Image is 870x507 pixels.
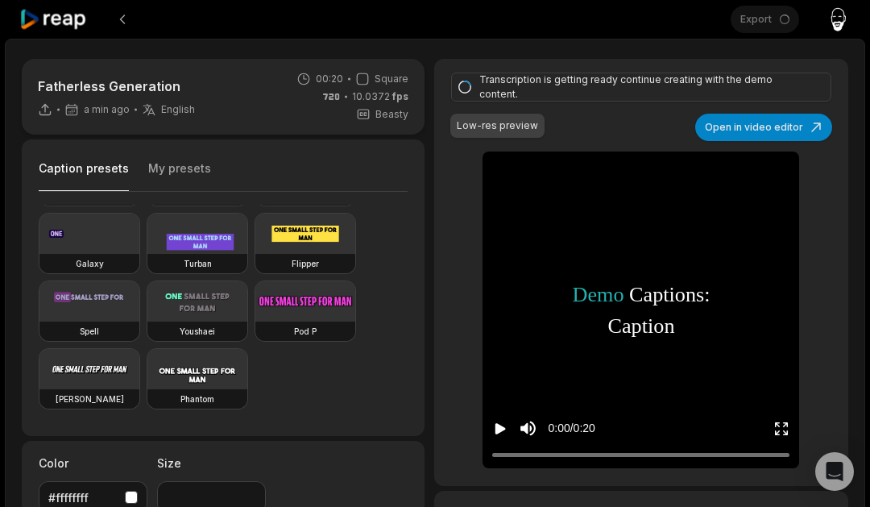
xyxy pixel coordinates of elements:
[518,418,538,438] button: Mute sound
[375,107,408,122] span: Beasty
[84,103,130,116] span: a min ago
[56,393,124,405] h3: [PERSON_NAME]
[294,325,317,338] h3: Pod P
[457,118,538,133] div: Low-res preview
[80,325,99,338] h3: Spell
[184,257,212,270] h3: Turban
[180,393,214,405] h3: Phantom
[572,278,623,310] span: Demo
[607,310,674,342] span: Caption
[629,278,710,310] span: Captions:
[773,413,789,443] button: Enter Fullscreen
[180,325,215,338] h3: Youshaei
[76,257,104,270] h3: Galaxy
[392,90,408,102] span: fps
[548,420,594,437] div: 0:00 / 0:20
[38,77,195,96] p: Fatherless Generation
[316,72,343,86] span: 00:20
[148,160,211,191] button: My presets
[39,455,147,472] label: Color
[352,89,408,104] span: 10.0372
[48,489,118,506] div: #ffffffff
[157,455,266,472] label: Size
[161,103,195,116] span: English
[815,452,854,491] div: Open Intercom Messenger
[375,72,408,86] span: Square
[479,73,798,102] div: Transcription is getting ready continue creating with the demo content.
[292,257,319,270] h3: Flipper
[695,114,832,141] button: Open in video editor
[39,160,129,192] button: Caption presets
[492,413,508,443] button: Play video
